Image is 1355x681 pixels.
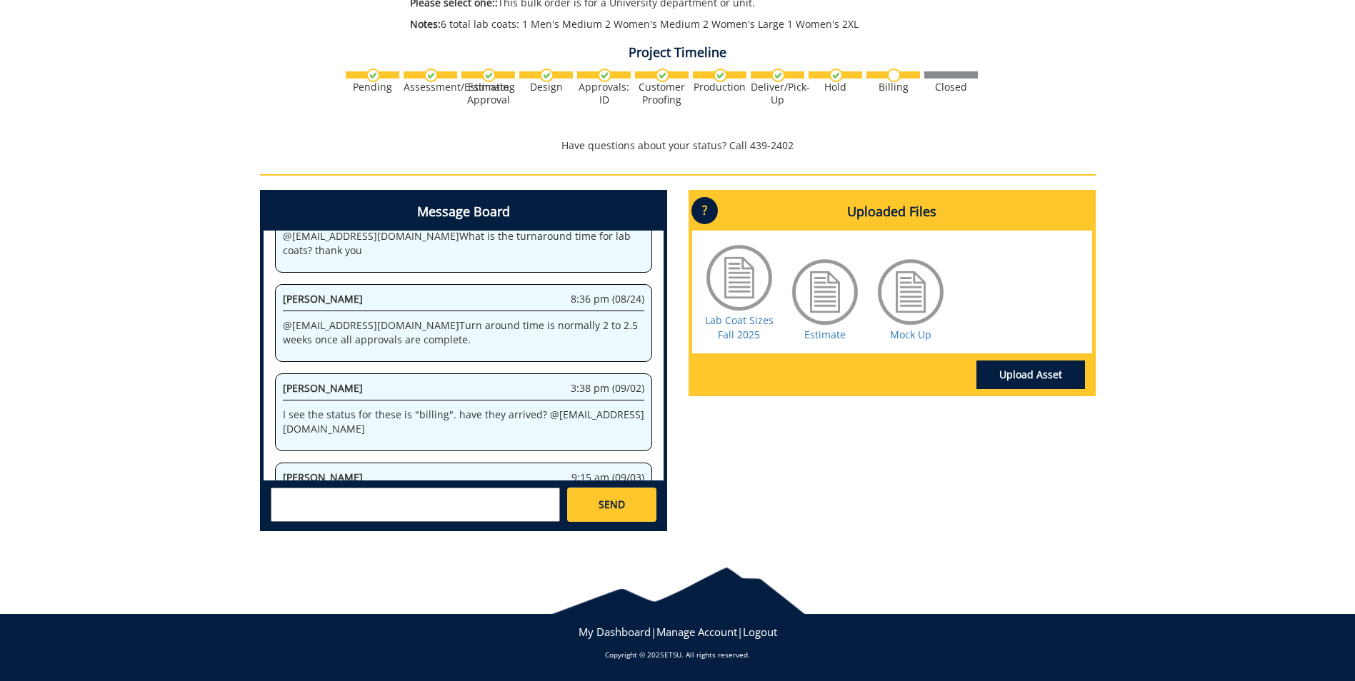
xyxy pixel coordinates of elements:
[890,328,931,341] a: Mock Up
[743,625,777,639] a: Logout
[691,197,718,224] p: ?
[577,81,631,106] div: Approvals: ID
[283,229,644,258] p: @ [EMAIL_ADDRESS][DOMAIN_NAME] What is the turnaround time for lab coats? thank you
[410,17,969,31] p: 6 total lab coats: 1 Men's Medium 2 Women's Medium 2 Women's Large 1 Women's 2XL
[519,81,573,94] div: Design
[976,360,1085,389] a: Upload Asset
[579,625,651,639] a: My Dashboard
[404,81,457,94] div: Assessment/Estimating
[283,292,363,306] span: [PERSON_NAME]
[635,81,689,106] div: Customer Proofing
[283,470,363,484] span: [PERSON_NAME]
[887,69,901,82] img: no
[571,381,644,395] span: 3:38 pm (09/02)
[571,292,644,306] span: 8:36 pm (08/24)
[829,69,843,82] img: checkmark
[866,81,920,94] div: Billing
[271,488,560,522] textarea: messageToSend
[283,408,644,436] p: I see the status for these is "billing". have they arrived? @ [EMAIL_ADDRESS][DOMAIN_NAME]
[693,81,746,94] div: Production
[482,69,496,82] img: checkmark
[540,69,554,82] img: checkmark
[809,81,862,94] div: Hold
[705,313,774,341] a: Lab Coat Sizes Fall 2025
[771,69,785,82] img: checkmark
[461,81,515,106] div: Estimate Approval
[714,69,727,82] img: checkmark
[260,46,1096,60] h4: Project Timeline
[424,69,438,82] img: checkmark
[804,328,846,341] a: Estimate
[664,650,681,660] a: ETSU
[571,470,644,485] span: 9:15 am (09/03)
[751,81,804,106] div: Deliver/Pick-Up
[366,69,380,82] img: checkmark
[656,625,737,639] a: Manage Account
[283,381,363,395] span: [PERSON_NAME]
[656,69,669,82] img: checkmark
[598,69,611,82] img: checkmark
[692,193,1092,231] h4: Uploaded Files
[283,318,644,347] p: @ [EMAIL_ADDRESS][DOMAIN_NAME] Turn around time is normally 2 to 2.5 weeks once all approvals are...
[260,138,1096,153] p: Have questions about your status? Call 439-2402
[346,81,399,94] div: Pending
[599,498,625,512] span: SEND
[924,81,978,94] div: Closed
[264,193,664,231] h4: Message Board
[567,488,656,522] a: SEND
[410,17,441,31] span: Notes:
